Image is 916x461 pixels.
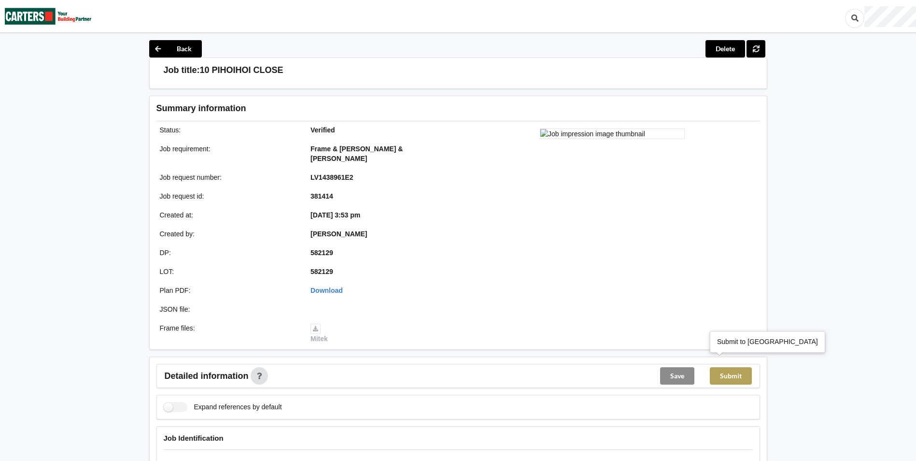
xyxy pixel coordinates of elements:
div: Plan PDF : [153,286,304,295]
div: Status : [153,125,304,135]
img: Carters [5,0,92,32]
h3: Job title: [164,65,200,76]
h3: Summary information [156,103,606,114]
div: LOT : [153,267,304,276]
b: 582129 [310,268,333,275]
b: [PERSON_NAME] [310,230,367,238]
b: Verified [310,126,335,134]
div: User Profile [864,6,916,27]
button: Back [149,40,202,58]
div: Job request number : [153,173,304,182]
b: LV1438961E2 [310,173,353,181]
h3: 10 PIHOIHOI CLOSE [200,65,283,76]
a: Mitek [310,324,328,343]
div: Job request id : [153,191,304,201]
div: Submit to [GEOGRAPHIC_DATA] [717,337,818,346]
button: Submit [710,367,752,385]
img: Job impression image thumbnail [540,129,685,139]
b: Frame & [PERSON_NAME] & [PERSON_NAME] [310,145,403,162]
div: Created by : [153,229,304,239]
h4: Job Identification [164,433,753,443]
a: Download [310,287,343,294]
div: Frame files : [153,323,304,344]
div: JSON file : [153,304,304,314]
div: DP : [153,248,304,258]
b: 381414 [310,192,333,200]
label: Expand references by default [164,402,282,412]
button: Delete [705,40,745,58]
div: Created at : [153,210,304,220]
b: [DATE] 3:53 pm [310,211,360,219]
b: 582129 [310,249,333,257]
span: Detailed information [165,372,249,380]
div: Job requirement : [153,144,304,163]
